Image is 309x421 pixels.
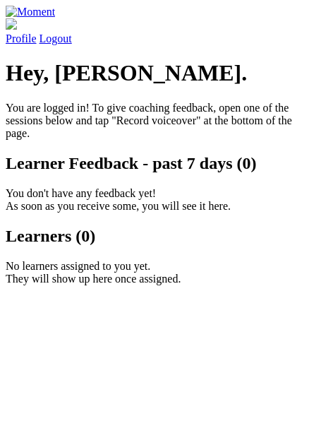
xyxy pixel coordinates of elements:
[6,260,303,285] p: No learners assigned to you yet. They will show up here once assigned.
[6,6,55,18] img: Moment
[6,60,303,86] h1: Hey, [PERSON_NAME].
[40,32,72,45] a: Logout
[6,227,303,246] h2: Learners (0)
[6,102,303,140] p: You are logged in! To give coaching feedback, open one of the sessions below and tap "Record voic...
[6,18,17,30] img: default_avatar-b4e2223d03051bc43aaaccfb402a43260a3f17acc7fafc1603fdf008d6cba3c9.png
[6,187,303,213] p: You don't have any feedback yet! As soon as you receive some, you will see it here.
[6,18,303,45] a: Profile
[6,154,303,173] h2: Learner Feedback - past 7 days (0)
